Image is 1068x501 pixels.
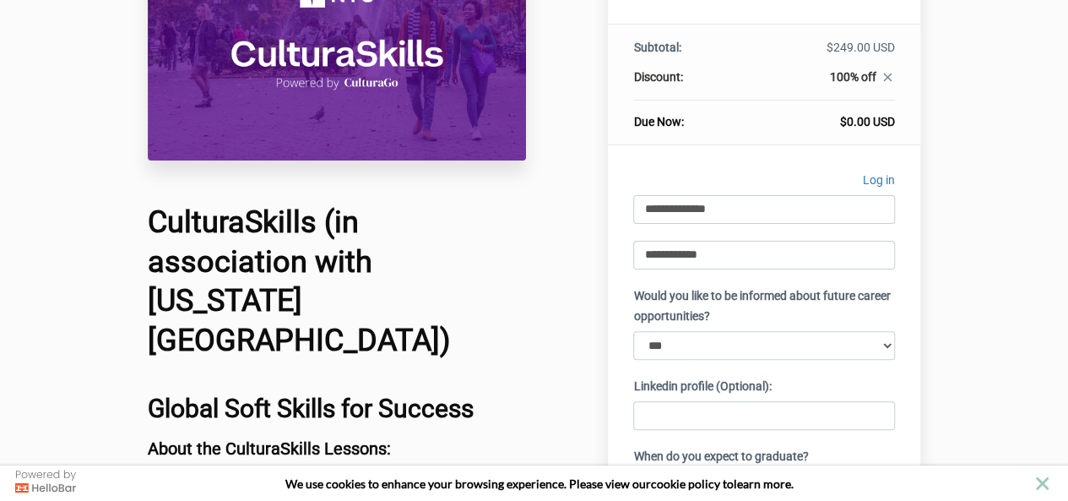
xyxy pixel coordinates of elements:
h3: About the CulturaSkills Lessons: [148,439,526,458]
a: Log in [863,171,895,195]
span: Subtotal: [633,41,680,54]
strong: to [723,476,734,491]
span: 100% off [830,70,876,84]
th: Due Now: [633,101,743,131]
span: learn more. [734,476,794,491]
span: We use cookies to enhance your browsing experience. Please view our [285,476,651,491]
h1: CulturaSkills (in association with [US_STATE][GEOGRAPHIC_DATA]) [148,203,526,361]
b: Global Soft Skills for Success [148,394,474,423]
button: close [1032,473,1053,494]
i: close [881,70,895,84]
th: Discount: [633,68,743,101]
span: $0.00 USD [840,115,895,128]
td: $249.00 USD [744,39,895,68]
a: close [876,70,895,89]
label: When do you expect to graduate? [633,447,808,467]
label: Would you like to be informed about future career opportunities? [633,286,895,327]
a: cookie policy [651,476,720,491]
label: Linkedin profile (Optional): [633,377,771,397]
